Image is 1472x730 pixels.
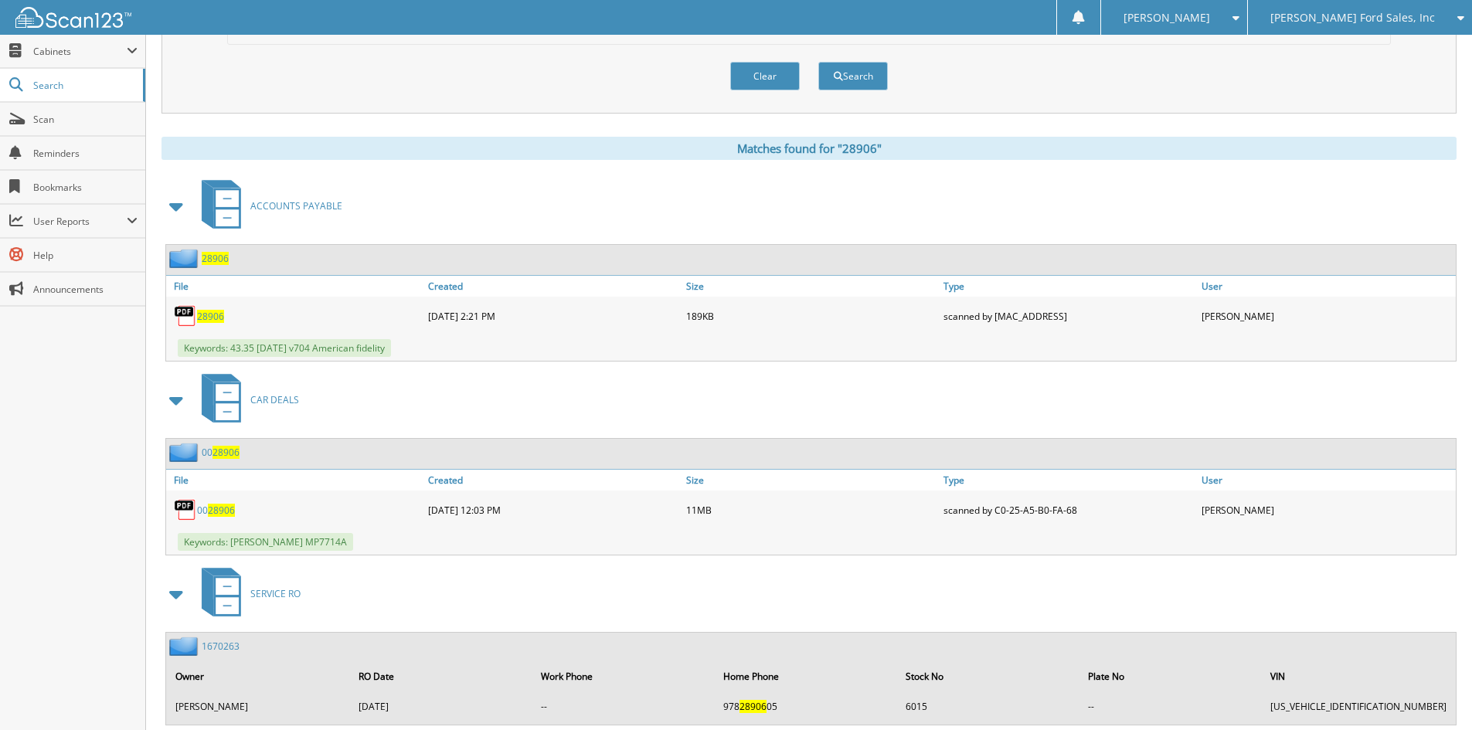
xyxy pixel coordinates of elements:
[1198,300,1456,331] div: [PERSON_NAME]
[940,276,1198,297] a: Type
[1263,660,1454,692] th: VIN
[898,694,1079,719] td: 6015
[716,694,896,719] td: 978 05
[940,494,1198,525] div: scanned by C0-25-A5-B0-FA-68
[818,62,888,90] button: Search
[174,304,197,328] img: PDF.png
[682,494,940,525] div: 11MB
[716,660,896,692] th: Home Phone
[192,563,301,624] a: SERVICE RO
[192,175,342,236] a: ACCOUNTS PAYABLE
[166,470,424,491] a: File
[197,310,224,323] a: 28906
[424,494,682,525] div: [DATE] 12:03 PM
[212,446,240,459] span: 28906
[33,79,135,92] span: Search
[424,470,682,491] a: Created
[1198,276,1456,297] a: User
[33,283,138,296] span: Announcements
[682,276,940,297] a: Size
[424,276,682,297] a: Created
[161,137,1457,160] div: Matches found for "28906"
[169,249,202,268] img: folder2.png
[208,504,235,517] span: 28906
[351,660,532,692] th: RO Date
[192,369,299,430] a: CAR DEALS
[1270,13,1435,22] span: [PERSON_NAME] Ford Sales, Inc
[682,300,940,331] div: 189KB
[197,504,235,517] a: 0028906
[33,249,138,262] span: Help
[730,62,800,90] button: Clear
[940,470,1198,491] a: Type
[1198,494,1456,525] div: [PERSON_NAME]
[174,498,197,521] img: PDF.png
[1124,13,1210,22] span: [PERSON_NAME]
[202,446,240,459] a: 0028906
[1080,694,1261,719] td: --
[1198,470,1456,491] a: User
[1080,660,1261,692] th: Plate No
[533,694,714,719] td: --
[351,694,532,719] td: [DATE]
[178,533,353,551] span: Keywords: [PERSON_NAME] MP7714A
[15,7,131,28] img: scan123-logo-white.svg
[202,640,240,653] a: 1670263
[169,637,202,656] img: folder2.png
[250,393,299,406] span: CAR DEALS
[33,215,127,228] span: User Reports
[250,199,342,212] span: ACCOUNTS PAYABLE
[33,181,138,194] span: Bookmarks
[202,252,229,265] a: 28906
[1395,656,1472,730] iframe: Chat Widget
[424,300,682,331] div: [DATE] 2:21 PM
[940,300,1198,331] div: scanned by [MAC_ADDRESS]
[168,660,349,692] th: Owner
[533,660,714,692] th: Work Phone
[682,470,940,491] a: Size
[33,147,138,160] span: Reminders
[166,276,424,297] a: File
[739,700,767,713] span: 28906
[168,694,349,719] td: [PERSON_NAME]
[33,45,127,58] span: Cabinets
[169,443,202,462] img: folder2.png
[1263,694,1454,719] td: [US_VEHICLE_IDENTIFICATION_NUMBER]
[250,587,301,600] span: SERVICE RO
[178,339,391,357] span: Keywords: 43.35 [DATE] v704 American fidelity
[898,660,1079,692] th: Stock No
[33,113,138,126] span: Scan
